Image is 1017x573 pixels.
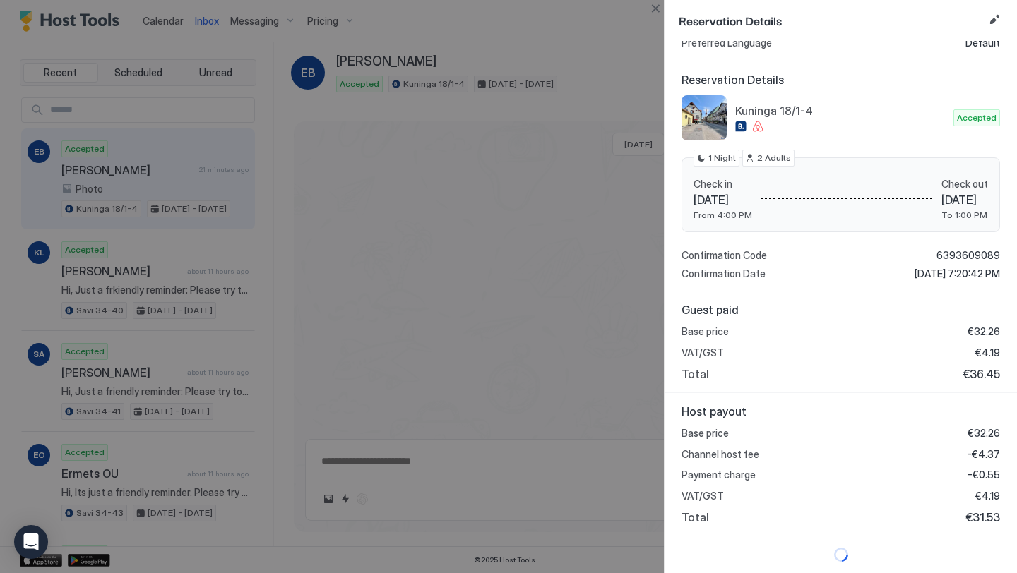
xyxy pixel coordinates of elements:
span: 6393609089 [936,249,1000,262]
div: loading [679,548,1003,562]
div: Open Intercom Messenger [14,525,48,559]
span: Payment charge [682,469,756,481]
span: -€0.55 [968,469,1000,481]
span: Reservation Details [679,11,983,29]
span: Channel host fee [682,448,759,461]
span: Check in [694,178,752,191]
span: €36.45 [963,367,1000,381]
span: Guest paid [682,303,1000,317]
span: Base price [682,427,729,440]
span: 1 Night [708,152,736,164]
span: Total [682,510,709,524]
span: 2 Adults [757,152,791,164]
span: Total [682,367,709,381]
span: €4.19 [975,346,1000,359]
span: Check out [941,178,988,191]
button: Edit reservation [986,11,1003,28]
div: listing image [682,95,727,140]
span: Confirmation Code [682,249,767,262]
span: €32.26 [968,427,1000,440]
span: From 4:00 PM [694,210,752,220]
span: €32.26 [968,325,1000,338]
span: Accepted [957,111,997,124]
span: VAT/GST [682,346,724,359]
span: Default [965,37,1000,49]
span: €4.19 [975,490,1000,502]
span: To 1:00 PM [941,210,988,220]
span: Host payout [682,404,1000,418]
span: [DATE] 7:20:42 PM [915,267,1000,280]
span: €31.53 [965,510,1000,524]
span: [DATE] [694,193,752,207]
span: Reservation Details [682,73,1000,87]
span: VAT/GST [682,490,724,502]
span: [DATE] [941,193,988,207]
span: Preferred Language [682,37,772,49]
span: -€4.37 [967,448,1000,461]
span: Confirmation Date [682,267,766,280]
span: Kuninga 18/1-4 [735,104,948,118]
span: Base price [682,325,729,338]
